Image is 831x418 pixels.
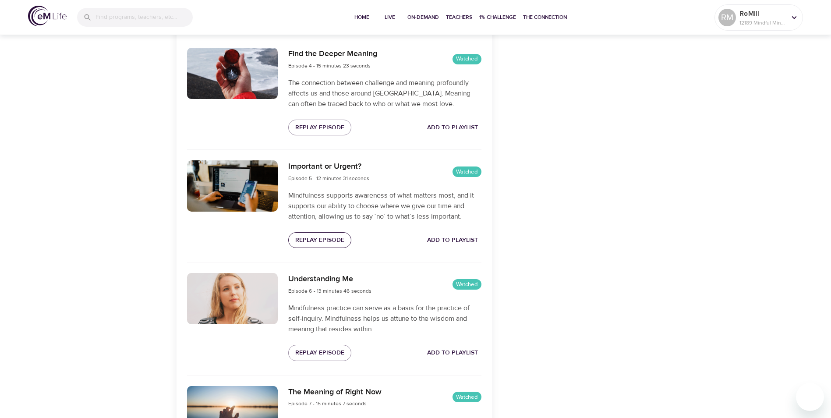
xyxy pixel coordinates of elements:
button: Add to Playlist [424,120,481,136]
span: Add to Playlist [427,122,478,133]
p: RoMill [739,8,786,19]
span: Home [351,13,372,22]
h6: Find the Deeper Meaning [288,48,377,60]
span: Episode 7 - 15 minutes 7 seconds [288,400,367,407]
span: Replay Episode [295,122,344,133]
span: Add to Playlist [427,347,478,358]
h6: Important or Urgent? [288,160,369,173]
p: 12189 Mindful Minutes [739,19,786,27]
button: Replay Episode [288,345,351,361]
span: 1% Challenge [479,13,516,22]
h6: The Meaning of Right Now [288,386,382,399]
span: Episode 4 - 15 minutes 23 seconds [288,62,371,69]
span: On-Demand [407,13,439,22]
span: Live [379,13,400,22]
h6: Understanding Me [288,273,371,286]
span: Watched [453,393,481,401]
span: Teachers [446,13,472,22]
img: logo [28,6,67,26]
span: Episode 6 - 13 minutes 46 seconds [288,287,371,294]
button: Add to Playlist [424,345,481,361]
span: Watched [453,280,481,289]
span: Watched [453,168,481,176]
span: Add to Playlist [427,235,478,246]
div: RM [718,9,736,26]
p: The connection between challenge and meaning profoundly affects us and those around [GEOGRAPHIC_D... [288,78,481,109]
input: Find programs, teachers, etc... [95,8,193,27]
span: Replay Episode [295,347,344,358]
iframe: Button to launch messaging window [796,383,824,411]
button: Add to Playlist [424,232,481,248]
span: Watched [453,55,481,63]
span: The Connection [523,13,567,22]
button: Replay Episode [288,120,351,136]
button: Replay Episode [288,232,351,248]
p: Mindfulness practice can serve as a basis for the practice of self-inquiry. Mindfulness helps us ... [288,303,481,334]
span: Episode 5 - 12 minutes 31 seconds [288,175,369,182]
p: Mindfulness supports awareness of what matters most, and it supports our ability to choose where ... [288,190,481,222]
span: Replay Episode [295,235,344,246]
